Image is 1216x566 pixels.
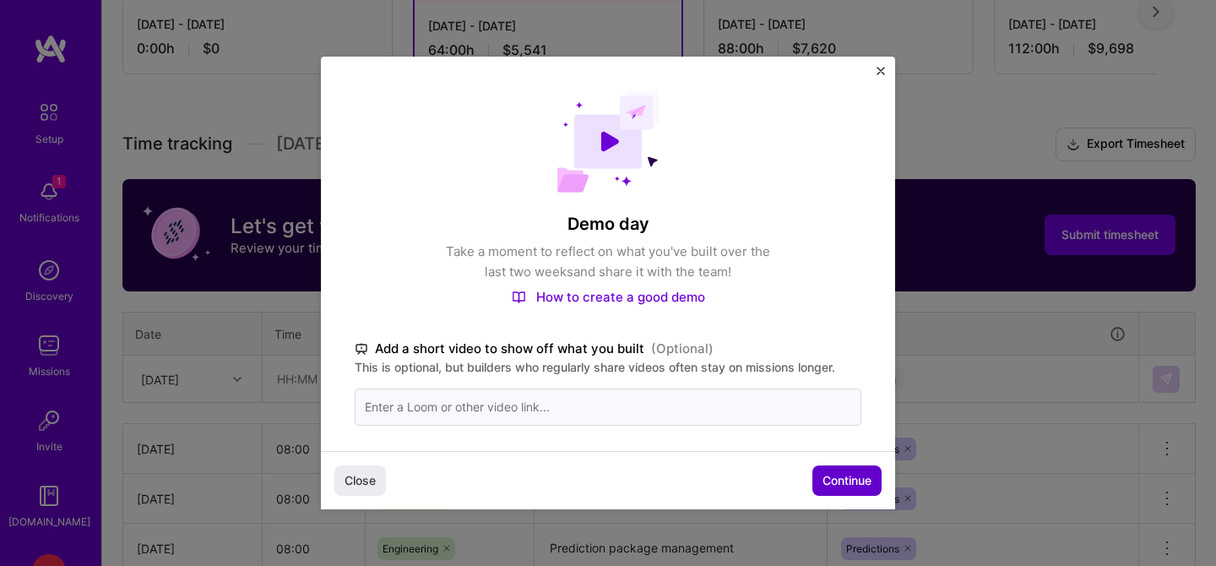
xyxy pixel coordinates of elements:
i: icon TvBlack [355,340,368,359]
span: (Optional) [651,339,714,359]
a: How to create a good demo [512,289,705,305]
span: Close [345,472,376,489]
label: This is optional, but builders who regularly share videos often stay on missions longer. [355,359,861,375]
h4: Demo day [355,213,861,235]
p: Take a moment to reflect on what you've built over the last two weeks and share it with the team! [439,242,777,282]
button: Close [877,67,885,84]
img: Demo day [556,90,660,193]
span: Continue [822,472,871,489]
label: Add a short video to show off what you built [355,339,861,359]
button: Continue [812,465,882,496]
button: Close [334,465,386,496]
input: Enter a Loom or other video link... [355,389,861,426]
img: How to create a good demo [512,291,526,304]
